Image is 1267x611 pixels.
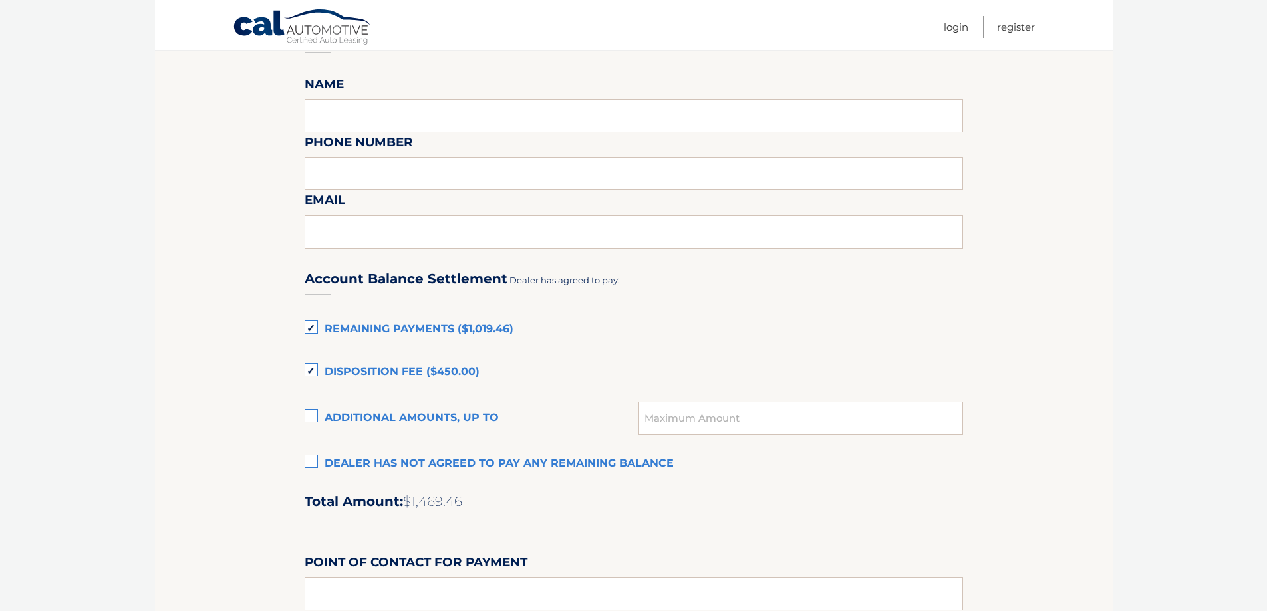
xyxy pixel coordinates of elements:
a: Register [997,16,1035,38]
label: Additional amounts, up to [305,405,639,431]
label: Remaining Payments ($1,019.46) [305,316,963,343]
label: Name [305,74,344,99]
label: Point of Contact for Payment [305,552,527,577]
label: Disposition Fee ($450.00) [305,359,963,386]
label: Dealer has not agreed to pay any remaining balance [305,451,963,477]
span: $1,469.46 [403,493,462,509]
span: Dealer has agreed to pay: [509,275,620,285]
a: Cal Automotive [233,9,372,47]
h2: Total Amount: [305,493,963,510]
h3: Account Balance Settlement [305,271,507,287]
label: Email [305,190,345,215]
input: Maximum Amount [638,402,962,435]
label: Phone Number [305,132,413,157]
a: Login [944,16,968,38]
